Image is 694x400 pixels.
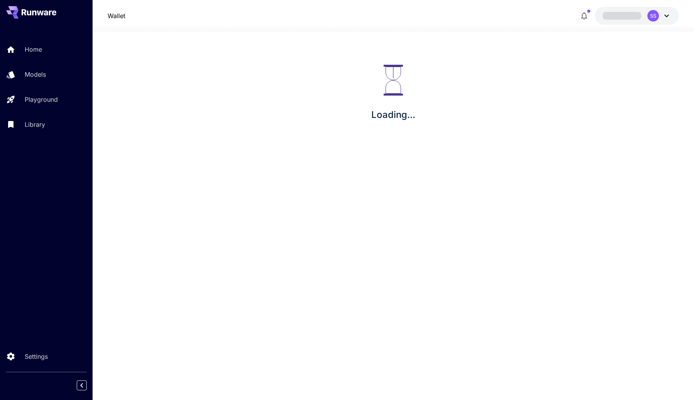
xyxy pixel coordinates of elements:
[25,95,58,104] p: Playground
[595,7,679,25] button: SS
[108,11,125,20] a: Wallet
[25,352,48,361] p: Settings
[25,120,45,129] p: Library
[25,45,42,54] p: Home
[83,378,93,392] div: Collapse sidebar
[108,11,125,20] nav: breadcrumb
[371,108,415,122] p: Loading...
[25,70,46,79] p: Models
[77,380,87,390] button: Collapse sidebar
[647,10,659,22] div: SS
